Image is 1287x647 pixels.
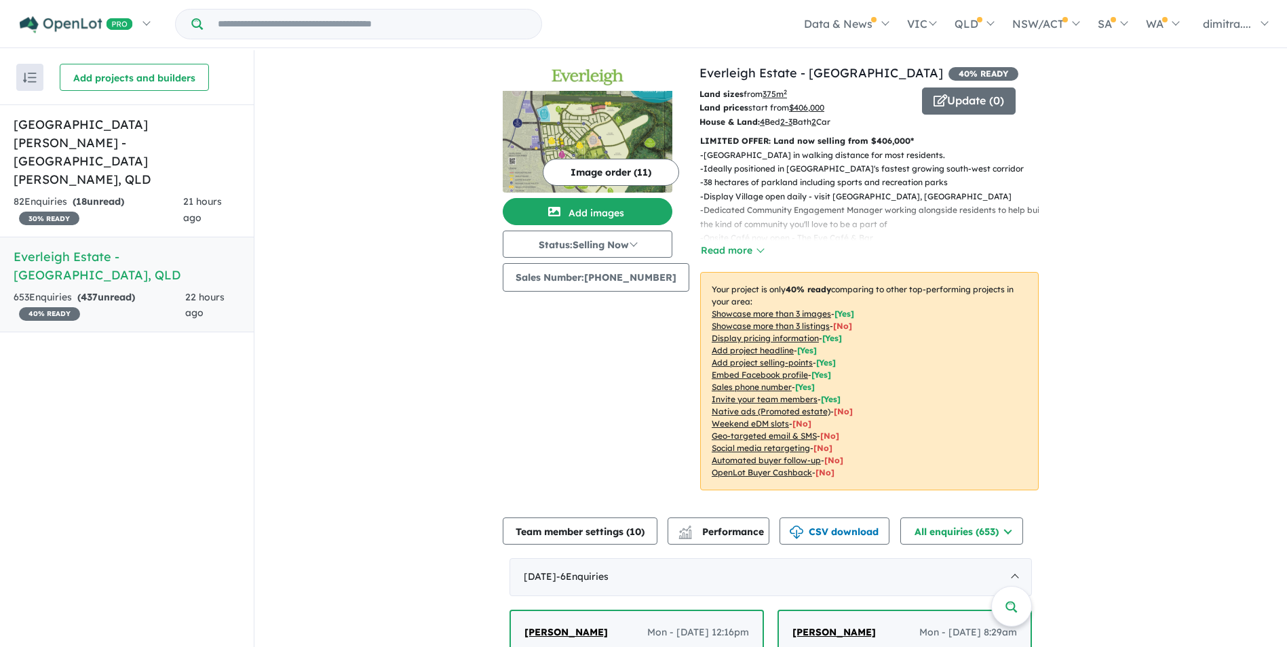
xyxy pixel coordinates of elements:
[699,102,748,113] b: Land prices
[524,625,608,641] a: [PERSON_NAME]
[678,530,692,538] img: bar-chart.svg
[543,159,679,186] button: Image order (11)
[700,162,1050,176] p: - Ideally positioned in [GEOGRAPHIC_DATA]'s fastest growing south-west corridor
[14,194,183,227] div: 82 Enquir ies
[1203,17,1251,31] span: dimitra....
[503,198,672,225] button: Add images
[206,9,539,39] input: Try estate name, suburb, builder or developer
[712,321,830,331] u: Showcase more than 3 listings
[503,64,672,193] a: Everleigh Estate - Greenbank LogoEverleigh Estate - Greenbank
[524,626,608,638] span: [PERSON_NAME]
[183,195,222,224] span: 21 hours ago
[14,290,185,322] div: 653 Enquir ies
[824,455,843,465] span: [No]
[712,455,821,465] u: Automated buyer follow-up
[679,526,691,533] img: line-chart.svg
[763,89,787,99] u: 375 m
[712,406,830,416] u: Native ads (Promoted estate)
[503,231,672,258] button: Status:Selling Now
[712,309,831,319] u: Showcase more than 3 images
[19,307,80,321] span: 40 % READY
[712,467,812,477] u: OpenLot Buyer Cashback
[503,91,672,193] img: Everleigh Estate - Greenbank
[700,243,764,258] button: Read more
[919,625,1017,641] span: Mon - [DATE] 8:29am
[780,117,792,127] u: 2-3
[712,418,789,429] u: Weekend eDM slots
[822,333,842,343] span: [ Yes ]
[948,67,1018,81] span: 40 % READY
[821,394,841,404] span: [ Yes ]
[81,291,98,303] span: 437
[699,115,912,129] p: Bed Bath Car
[23,73,37,83] img: sort.svg
[760,117,765,127] u: 4
[816,357,836,368] span: [ Yes ]
[699,89,744,99] b: Land sizes
[630,526,641,538] span: 10
[813,443,832,453] span: [No]
[699,87,912,101] p: from
[811,370,831,380] span: [ Yes ]
[792,625,876,641] a: [PERSON_NAME]
[792,626,876,638] span: [PERSON_NAME]
[922,87,1016,115] button: Update (0)
[700,190,1050,203] p: - Display Village open daily - visit [GEOGRAPHIC_DATA], [GEOGRAPHIC_DATA]
[700,134,1039,148] p: LIMITED OFFER: Land now selling from $406,000*
[700,176,1050,189] p: - 38 hectares of parkland including sports and recreation parks
[834,406,853,416] span: [No]
[699,101,912,115] p: start from
[699,65,943,81] a: Everleigh Estate - [GEOGRAPHIC_DATA]
[834,309,854,319] span: [ Yes ]
[712,394,818,404] u: Invite your team members
[712,443,810,453] u: Social media retargeting
[77,291,135,303] strong: ( unread)
[712,333,819,343] u: Display pricing information
[833,321,852,331] span: [ No ]
[185,291,225,319] span: 22 hours ago
[699,117,760,127] b: House & Land:
[815,467,834,477] span: [No]
[712,357,813,368] u: Add project selling-points
[811,117,816,127] u: 2
[508,69,667,85] img: Everleigh Estate - Greenbank Logo
[900,517,1023,545] button: All enquiries (653)
[73,195,124,208] strong: ( unread)
[700,149,1050,162] p: - [GEOGRAPHIC_DATA] in walking distance for most residents.
[712,345,794,355] u: Add project headline
[797,345,817,355] span: [ Yes ]
[76,195,87,208] span: 18
[647,625,749,641] span: Mon - [DATE] 12:16pm
[712,382,792,392] u: Sales phone number
[556,570,609,583] span: - 6 Enquir ies
[503,517,657,545] button: Team member settings (10)
[786,284,831,294] b: 40 % ready
[790,526,803,539] img: download icon
[792,418,811,429] span: [No]
[60,64,209,91] button: Add projects and builders
[795,382,815,392] span: [ Yes ]
[700,231,1050,245] p: - Onsite Café now open - The Eve Café & Bar
[789,102,824,113] u: $ 406,000
[20,16,133,33] img: Openlot PRO Logo White
[680,526,764,538] span: Performance
[712,370,808,380] u: Embed Facebook profile
[784,88,787,96] sup: 2
[820,431,839,441] span: [No]
[14,115,240,189] h5: [GEOGRAPHIC_DATA][PERSON_NAME] - [GEOGRAPHIC_DATA][PERSON_NAME] , QLD
[700,272,1039,490] p: Your project is only comparing to other top-performing projects in your area: - - - - - - - - - -...
[700,203,1050,231] p: - Dedicated Community Engagement Manager working alongside residents to help build the kind of co...
[712,431,817,441] u: Geo-targeted email & SMS
[668,517,769,545] button: Performance
[510,558,1032,596] div: [DATE]
[503,263,689,292] button: Sales Number:[PHONE_NUMBER]
[19,212,79,225] span: 30 % READY
[780,517,889,545] button: CSV download
[14,248,240,284] h5: Everleigh Estate - [GEOGRAPHIC_DATA] , QLD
